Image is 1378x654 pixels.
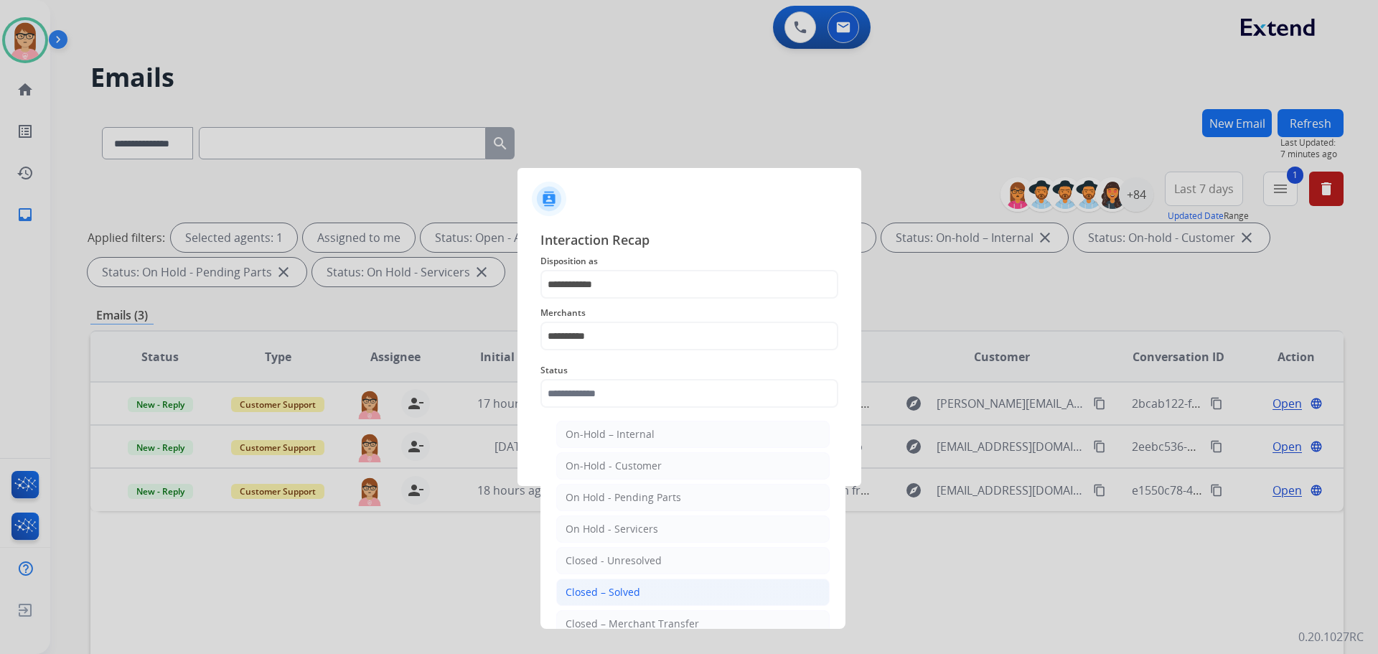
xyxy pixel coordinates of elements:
[566,553,662,568] div: Closed - Unresolved
[566,427,655,442] div: On-Hold – Internal
[566,585,640,599] div: Closed – Solved
[566,459,662,473] div: On-Hold - Customer
[566,522,658,536] div: On Hold - Servicers
[540,362,838,379] span: Status
[1298,628,1364,645] p: 0.20.1027RC
[566,617,699,631] div: Closed – Merchant Transfer
[532,182,566,216] img: contactIcon
[540,253,838,270] span: Disposition as
[540,304,838,322] span: Merchants
[566,490,681,505] div: On Hold - Pending Parts
[540,230,838,253] span: Interaction Recap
